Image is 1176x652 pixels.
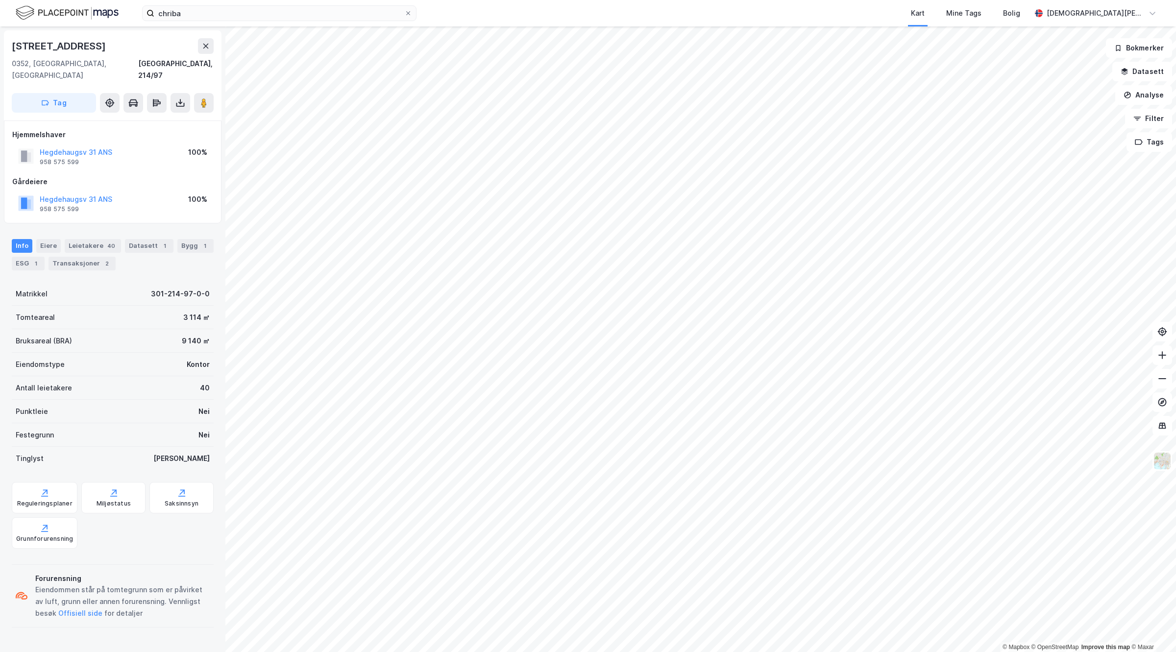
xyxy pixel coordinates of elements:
div: Tinglyst [16,453,44,464]
button: Tags [1127,132,1172,152]
div: Matrikkel [16,288,48,300]
div: Kart [911,7,925,19]
div: Eiendomstype [16,359,65,370]
a: Mapbox [1003,644,1029,651]
div: [GEOGRAPHIC_DATA], 214/97 [138,58,214,81]
div: Hjemmelshaver [12,129,213,141]
div: Forurensning [35,573,210,584]
div: Grunnforurensning [16,535,73,543]
div: Punktleie [16,406,48,417]
div: 0352, [GEOGRAPHIC_DATA], [GEOGRAPHIC_DATA] [12,58,138,81]
div: 301-214-97-0-0 [151,288,210,300]
div: Miljøstatus [97,500,131,507]
img: Z [1153,452,1172,470]
div: 40 [105,241,117,251]
div: Festegrunn [16,429,54,441]
div: 1 [31,259,41,268]
div: Tomteareal [16,312,55,323]
iframe: Chat Widget [1127,605,1176,652]
input: Søk på adresse, matrikkel, gårdeiere, leietakere eller personer [154,6,404,21]
button: Tag [12,93,96,113]
div: 958 575 599 [40,205,79,213]
div: 958 575 599 [40,158,79,166]
div: ESG [12,257,45,270]
button: Datasett [1112,62,1172,81]
div: Leietakere [65,239,121,253]
div: Datasett [125,239,173,253]
div: Info [12,239,32,253]
div: Eiere [36,239,61,253]
div: 100% [188,146,207,158]
div: 3 114 ㎡ [183,312,210,323]
div: Antall leietakere [16,382,72,394]
img: logo.f888ab2527a4732fd821a326f86c7f29.svg [16,4,119,22]
div: 2 [102,259,112,268]
div: 100% [188,193,207,205]
a: Improve this map [1081,644,1130,651]
div: Gårdeiere [12,176,213,188]
div: 40 [200,382,210,394]
div: Nei [198,406,210,417]
div: [STREET_ADDRESS] [12,38,108,54]
div: [DEMOGRAPHIC_DATA][PERSON_NAME] [1047,7,1145,19]
div: Kontor [187,359,210,370]
div: Saksinnsyn [165,500,198,507]
button: Analyse [1115,85,1172,105]
div: [PERSON_NAME] [153,453,210,464]
div: Reguleringsplaner [17,500,73,507]
a: OpenStreetMap [1031,644,1079,651]
div: Bolig [1003,7,1020,19]
div: Bygg [177,239,214,253]
button: Bokmerker [1106,38,1172,58]
div: 1 [200,241,210,251]
div: Nei [198,429,210,441]
div: Bruksareal (BRA) [16,335,72,347]
div: Transaksjoner [49,257,116,270]
div: Mine Tags [946,7,981,19]
div: Eiendommen står på tomtegrunn som er påvirket av luft, grunn eller annen forurensning. Vennligst ... [35,584,210,619]
button: Filter [1125,109,1172,128]
div: 1 [160,241,170,251]
div: 9 140 ㎡ [182,335,210,347]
